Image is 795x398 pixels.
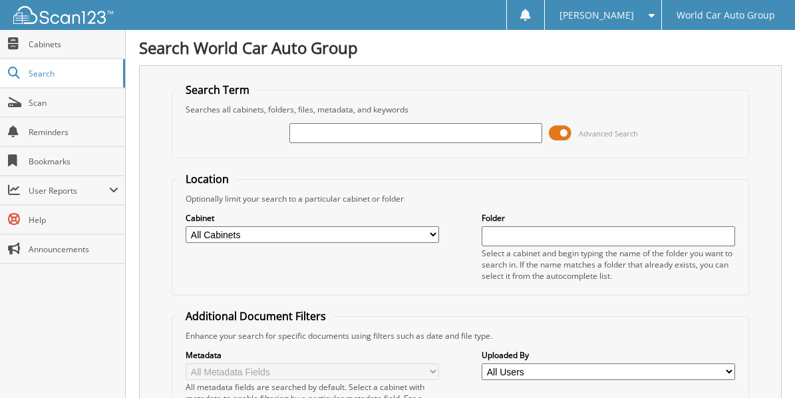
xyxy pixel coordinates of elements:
label: Metadata [186,349,438,361]
label: Cabinet [186,212,438,224]
div: Enhance your search for specific documents using filters such as date and file type. [179,330,741,341]
legend: Location [179,172,236,186]
img: scan123-logo-white.svg [13,6,113,24]
label: Uploaded By [482,349,734,361]
span: Search [29,68,116,79]
span: Cabinets [29,39,118,50]
legend: Additional Document Filters [179,309,333,323]
span: Announcements [29,244,118,255]
h1: Search World Car Auto Group [139,37,782,59]
span: Advanced Search [579,128,638,138]
div: Searches all cabinets, folders, files, metadata, and keywords [179,104,741,115]
div: Select a cabinet and begin typing the name of the folder you want to search in. If the name match... [482,248,734,282]
span: Bookmarks [29,156,118,167]
label: Folder [482,212,734,224]
div: Optionally limit your search to a particular cabinet or folder [179,193,741,204]
span: User Reports [29,185,109,196]
span: Scan [29,97,118,108]
span: Help [29,214,118,226]
span: [PERSON_NAME] [559,11,634,19]
span: World Car Auto Group [677,11,775,19]
legend: Search Term [179,83,256,97]
span: Reminders [29,126,118,138]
